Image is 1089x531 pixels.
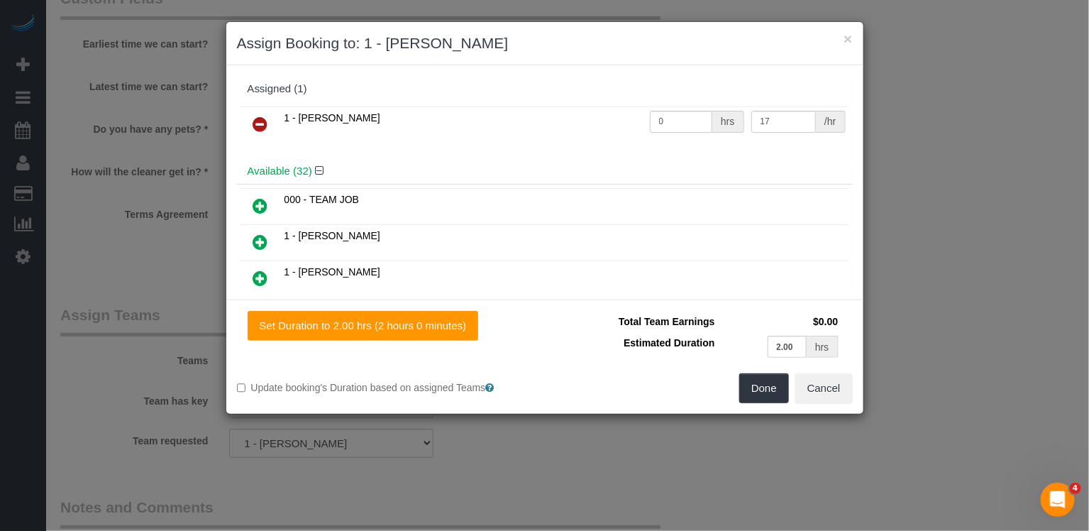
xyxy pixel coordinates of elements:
[844,31,852,46] button: ×
[284,194,360,205] span: 000 - TEAM JOB
[739,373,789,403] button: Done
[1041,483,1075,517] iframe: Intercom live chat
[795,373,853,403] button: Cancel
[284,112,380,124] span: 1 - [PERSON_NAME]
[624,337,714,349] span: Estimated Duration
[816,111,845,133] div: /hr
[248,165,842,177] h4: Available (32)
[807,336,838,358] div: hrs
[248,83,842,95] div: Assigned (1)
[555,311,719,332] td: Total Team Earnings
[712,111,743,133] div: hrs
[237,33,853,54] h3: Assign Booking to: 1 - [PERSON_NAME]
[284,266,380,278] span: 1 - [PERSON_NAME]
[248,311,479,341] button: Set Duration to 2.00 hrs (2 hours 0 minutes)
[284,230,380,241] span: 1 - [PERSON_NAME]
[237,381,534,395] label: Update booking's Duration based on assigned Teams
[1070,483,1081,494] span: 4
[237,383,246,393] input: Update booking's Duration based on assigned Teams
[719,311,842,332] td: $0.00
